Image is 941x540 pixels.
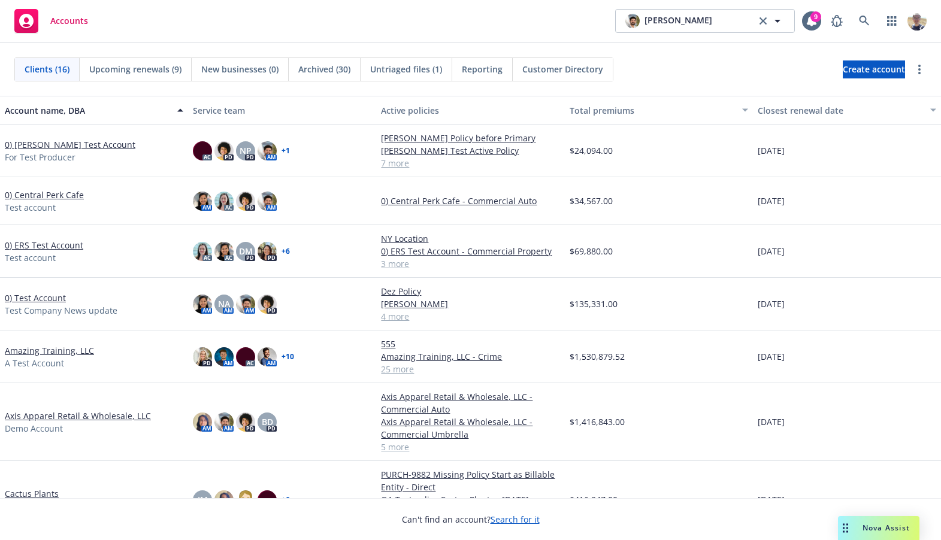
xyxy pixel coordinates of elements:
[625,14,640,28] img: photo
[381,157,559,169] a: 7 more
[645,14,712,28] span: [PERSON_NAME]
[758,350,785,363] span: [DATE]
[758,245,785,257] span: [DATE]
[615,9,795,33] button: photo[PERSON_NAME]clear selection
[376,96,564,125] button: Active policies
[282,353,294,360] a: + 10
[381,310,559,323] a: 4 more
[758,104,923,117] div: Closest renewal date
[5,422,63,435] span: Demo Account
[5,409,151,422] a: Axis Apparel Retail & Wholesale, LLC
[214,347,234,366] img: photo
[193,192,212,211] img: photo
[907,11,927,31] img: photo
[193,242,212,261] img: photo
[838,516,919,540] button: Nova Assist
[214,490,234,509] img: photo
[258,295,277,314] img: photo
[193,295,212,314] img: photo
[758,415,785,428] span: [DATE]
[236,412,255,432] img: photo
[570,245,613,257] span: $69,880.00
[381,493,559,518] a: QA Test policy Cactus Plants - [DATE] - Agency full
[758,144,785,157] span: [DATE]
[570,493,618,506] span: $416,947.00
[370,63,442,75] span: Untriaged files (1)
[570,144,613,157] span: $24,094.00
[282,248,290,255] a: + 6
[758,493,785,506] span: [DATE]
[201,63,279,75] span: New businesses (0)
[381,441,559,453] a: 5 more
[381,350,559,363] a: Amazing Training, LLC - Crime
[758,298,785,310] span: [DATE]
[5,251,56,264] span: Test account
[381,468,559,493] a: PURCH-9882 Missing Policy Start as Billable Entity - Direct
[810,11,821,22] div: 9
[258,490,277,509] img: photo
[236,347,255,366] img: photo
[381,257,559,270] a: 3 more
[5,487,59,500] a: Cactus Plants
[381,245,559,257] a: 0) ERS Test Account - Commercial Property
[565,96,753,125] button: Total premiums
[258,141,277,160] img: photo
[262,415,273,428] span: BD
[282,147,290,154] a: + 1
[570,350,625,363] span: $1,530,879.52
[381,232,559,245] a: NY Location
[193,104,371,117] div: Service team
[5,239,83,251] a: 0) ERS Test Account
[402,513,540,526] span: Can't find an account?
[570,104,735,117] div: Total premiums
[5,201,56,214] span: Test account
[282,496,290,503] a: + 6
[193,412,212,432] img: photo
[381,338,559,350] a: 555
[214,412,234,432] img: photo
[880,9,904,33] a: Switch app
[852,9,876,33] a: Search
[491,514,540,525] a: Search for it
[5,104,170,117] div: Account name, DBA
[198,493,208,506] span: JM
[753,96,941,125] button: Closest renewal date
[381,390,559,415] a: Axis Apparel Retail & Wholesale, LLC - Commercial Auto
[863,523,910,533] span: Nova Assist
[50,16,88,26] span: Accounts
[5,151,75,163] span: For Test Producer
[570,195,613,207] span: $34,567.00
[522,63,603,75] span: Customer Directory
[236,490,255,509] img: photo
[188,96,376,125] button: Service team
[193,141,212,160] img: photo
[758,195,785,207] span: [DATE]
[5,138,135,151] a: 0) [PERSON_NAME] Test Account
[236,192,255,211] img: photo
[89,63,181,75] span: Upcoming renewals (9)
[258,192,277,211] img: photo
[298,63,350,75] span: Archived (30)
[462,63,503,75] span: Reporting
[25,63,69,75] span: Clients (16)
[214,242,234,261] img: photo
[214,192,234,211] img: photo
[381,363,559,375] a: 25 more
[5,344,94,357] a: Amazing Training, LLC
[214,141,234,160] img: photo
[843,60,905,78] a: Create account
[218,298,230,310] span: NA
[381,415,559,441] a: Axis Apparel Retail & Wholesale, LLC - Commercial Umbrella
[239,245,253,257] span: DM
[5,189,84,201] a: 0) Central Perk Cafe
[570,415,625,428] span: $1,416,843.00
[381,298,559,310] a: [PERSON_NAME]
[5,304,117,317] span: Test Company News update
[756,14,770,28] a: clear selection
